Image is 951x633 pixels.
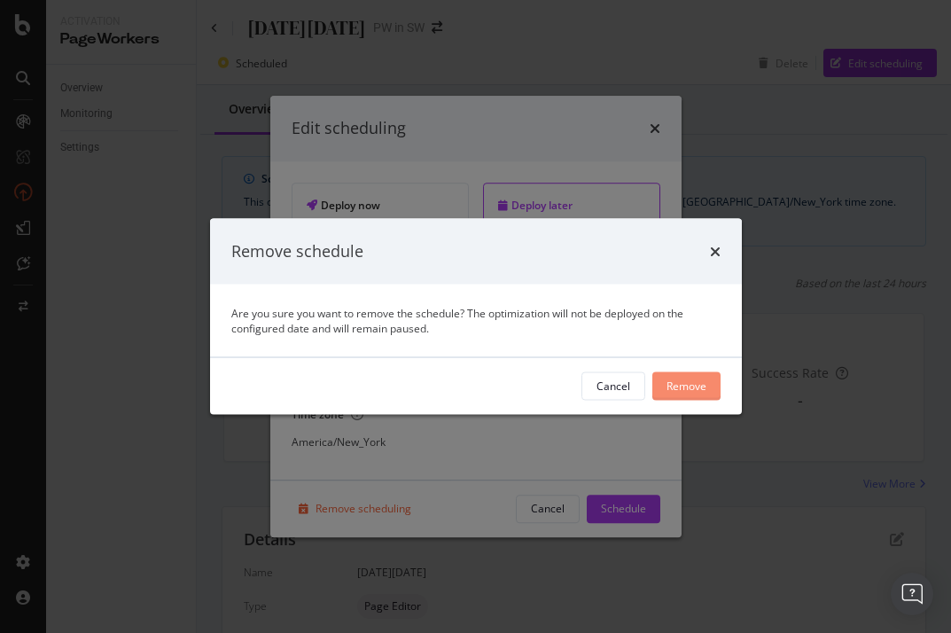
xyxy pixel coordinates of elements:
div: Remove [666,379,706,394]
div: Open Intercom Messenger [891,573,933,615]
button: Remove [652,371,721,400]
button: Cancel [581,371,645,400]
div: modal [210,219,742,415]
div: Remove schedule [231,240,363,263]
div: times [710,240,721,263]
div: Are you sure you want to remove the schedule? The optimization will not be deployed on the config... [210,284,742,356]
div: Cancel [596,379,630,394]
